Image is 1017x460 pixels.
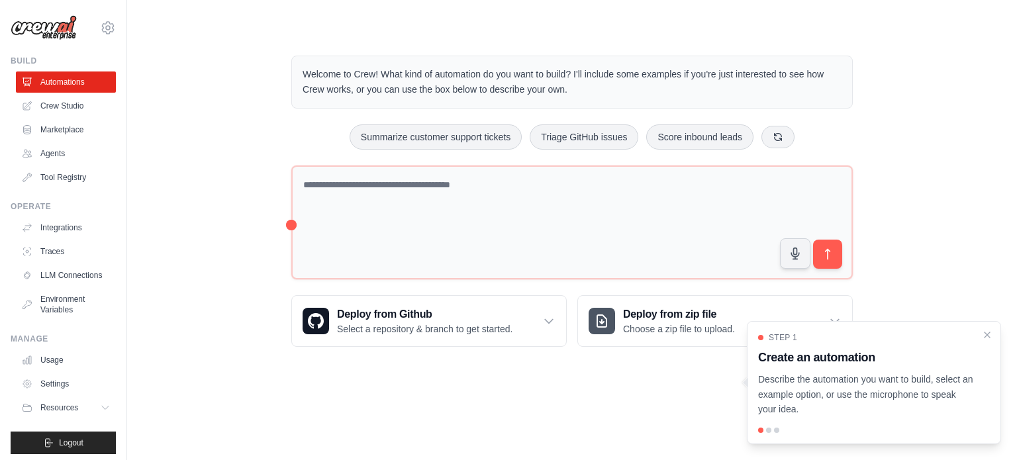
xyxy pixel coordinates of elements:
a: Marketplace [16,119,116,140]
a: Tool Registry [16,167,116,188]
p: Select a repository & branch to get started. [337,322,512,336]
h3: Deploy from zip file [623,306,735,322]
a: Environment Variables [16,289,116,320]
a: Traces [16,241,116,262]
a: Automations [16,71,116,93]
p: Welcome to Crew! What kind of automation do you want to build? I'll include some examples if you'... [303,67,842,97]
span: Step 1 [769,332,797,343]
div: Build [11,56,116,66]
button: Score inbound leads [646,124,753,150]
a: LLM Connections [16,265,116,286]
a: Settings [16,373,116,394]
img: Logo [11,15,77,40]
p: Describe the automation you want to build, select an example option, or use the microphone to spe... [758,372,974,417]
a: Usage [16,349,116,371]
div: Operate [11,201,116,212]
button: Resources [16,397,116,418]
span: Logout [59,437,83,448]
h3: Create an automation [758,348,974,367]
span: Resources [40,402,78,413]
a: Crew Studio [16,95,116,116]
button: Logout [11,432,116,454]
a: Integrations [16,217,116,238]
button: Triage GitHub issues [530,124,638,150]
button: Close walkthrough [982,330,993,340]
button: Summarize customer support tickets [350,124,522,150]
div: Manage [11,334,116,344]
a: Agents [16,143,116,164]
p: Choose a zip file to upload. [623,322,735,336]
h3: Deploy from Github [337,306,512,322]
